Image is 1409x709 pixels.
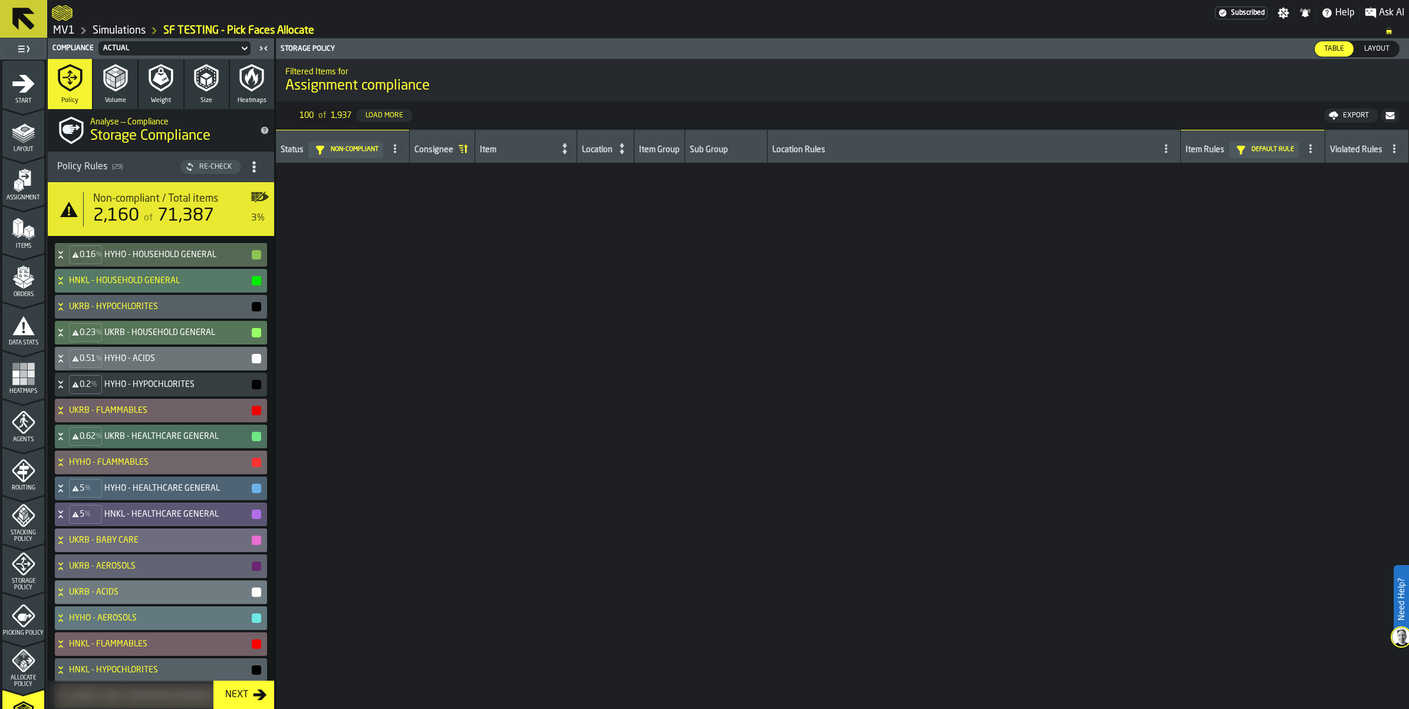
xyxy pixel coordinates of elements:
li: menu Orders [2,254,44,301]
span: Start [2,98,44,104]
span: 0.16 [80,250,96,260]
button: button-Next [213,681,274,709]
span: Data Stats [2,340,44,346]
span: Storage Policy [2,578,44,591]
div: HNKL - HYPOCHLORITES [55,658,262,682]
span: Non-compliant [331,146,378,153]
label: button-toggle-Settings [1273,7,1294,19]
span: % [96,354,102,363]
label: button-toggle-Toggle Full Menu [2,41,44,57]
span: Weight [151,97,171,104]
a: link-to-/wh/i/3ccf57d1-1e0c-4a81-a3bb-c2011c5f0d50/simulations/d3f6848e-a8c9-442d-91f6-2310b9ca8c41 [163,24,314,37]
label: button-toggle-Show on Map [251,183,269,236]
div: Sub Group [690,145,762,157]
div: Re-Check [195,163,236,171]
span: Heatmaps [2,388,44,395]
span: Items [2,243,44,250]
div: stat-Non-compliant / Total items [48,183,274,236]
div: HNKL - HOUSEHOLD GENERAL [55,269,262,293]
a: link-to-/wh/i/3ccf57d1-1e0c-4a81-a3bb-c2011c5f0d50 [93,24,146,37]
button: button- [252,562,261,571]
span: 5 [80,484,84,493]
span: Routing [2,485,44,491]
span: Orders [2,291,44,298]
div: Storage Policy [278,45,844,53]
div: Item Rules [1186,145,1224,157]
label: button-toggle-Close me [255,41,272,55]
span: 1,937 [331,111,351,120]
h4: HYHO - HOUSEHOLD GENERAL [104,250,251,260]
a: logo-header [52,2,73,24]
li: menu Picking Policy [2,593,44,640]
div: Consignee [414,145,453,157]
label: button-switch-multi-Table [1314,41,1354,57]
li: menu Start [2,61,44,108]
h3: title-section-[object Object] [48,152,274,183]
span: Compliance [52,44,94,52]
div: ButtonLoadMore-Load More-Prev-First-Last [290,106,422,125]
h2: Sub Title [285,65,1400,77]
h4: HNKL - FLAMMABLES [69,639,251,649]
button: button- [252,302,261,311]
div: HYHO - HYPOCHLORITES [55,373,262,396]
span: 0.23 [80,328,96,337]
span: Volume [105,97,126,104]
button: button- [252,665,261,675]
span: Picking Policy [2,630,44,636]
span: Assignment compliance [285,77,430,96]
span: 0.62 [80,432,96,441]
span: Help [1335,6,1355,20]
div: Load More [361,111,408,120]
li: menu Routing [2,448,44,495]
label: button-toggle-Help [1316,6,1359,20]
a: link-to-/wh/i/3ccf57d1-1e0c-4a81-a3bb-c2011c5f0d50 [53,24,75,37]
span: Stacking Policy [2,530,44,543]
li: menu Allocate Policy [2,641,44,688]
div: Export [1338,111,1374,120]
div: UKRB - ACIDS [55,580,262,604]
button: button- [252,458,261,467]
h4: HNKL - HYPOCHLORITES [69,665,251,675]
h4: UKRB - AEROSOLS [69,562,251,571]
h4: UKRB - ACIDS [69,587,251,597]
li: menu Storage Policy [2,544,44,592]
button: button- [252,536,261,545]
li: menu Agents [2,399,44,447]
div: DropdownMenuValue-b946a619-2eec-4834-9eef-cdbe8753361b [96,41,253,55]
label: Need Help? [1395,566,1408,632]
div: hide filter [1234,144,1252,156]
h4: HYHO - ACIDS [104,354,251,363]
span: Layout [2,146,44,153]
span: % [91,380,97,389]
h2: Sub Title [90,115,251,127]
button: button- [252,613,261,623]
h4: UKRB - HYPOCHLORITES [69,302,251,311]
h4: HYHO - HYPOCHLORITES [104,380,251,389]
span: Agents [2,436,44,443]
div: HYHO - ACIDS [55,347,262,370]
span: Heatmaps [238,97,266,104]
div: title-Storage Compliance [48,109,274,152]
div: HNKL - FLAMMABLES [55,632,262,656]
div: HNKL - HEALTHCARE GENERAL [55,503,262,526]
button: button- [252,328,261,337]
h4: UKRB - BABY CARE [69,536,251,545]
div: Item Group [639,145,680,157]
button: button- [252,510,261,519]
span: % [85,510,91,518]
h4: UKRB - HEALTHCARE GENERAL [104,432,251,441]
button: button- [252,250,261,260]
span: % [96,329,102,337]
span: Storage Compliance [90,127,210,146]
span: Allocate Policy [2,675,44,688]
span: Ask AI [1379,6,1404,20]
span: ( 29 ) [112,163,123,171]
nav: Breadcrumb [52,24,1404,38]
li: menu Assignment [2,157,44,205]
div: UKRB - HEALTHCARE GENERAL [55,425,262,448]
button: button- [252,354,261,363]
button: button- [252,587,261,597]
div: Location [582,145,613,157]
label: button-toggle-Ask AI [1360,6,1409,20]
span: 5 [80,510,84,519]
